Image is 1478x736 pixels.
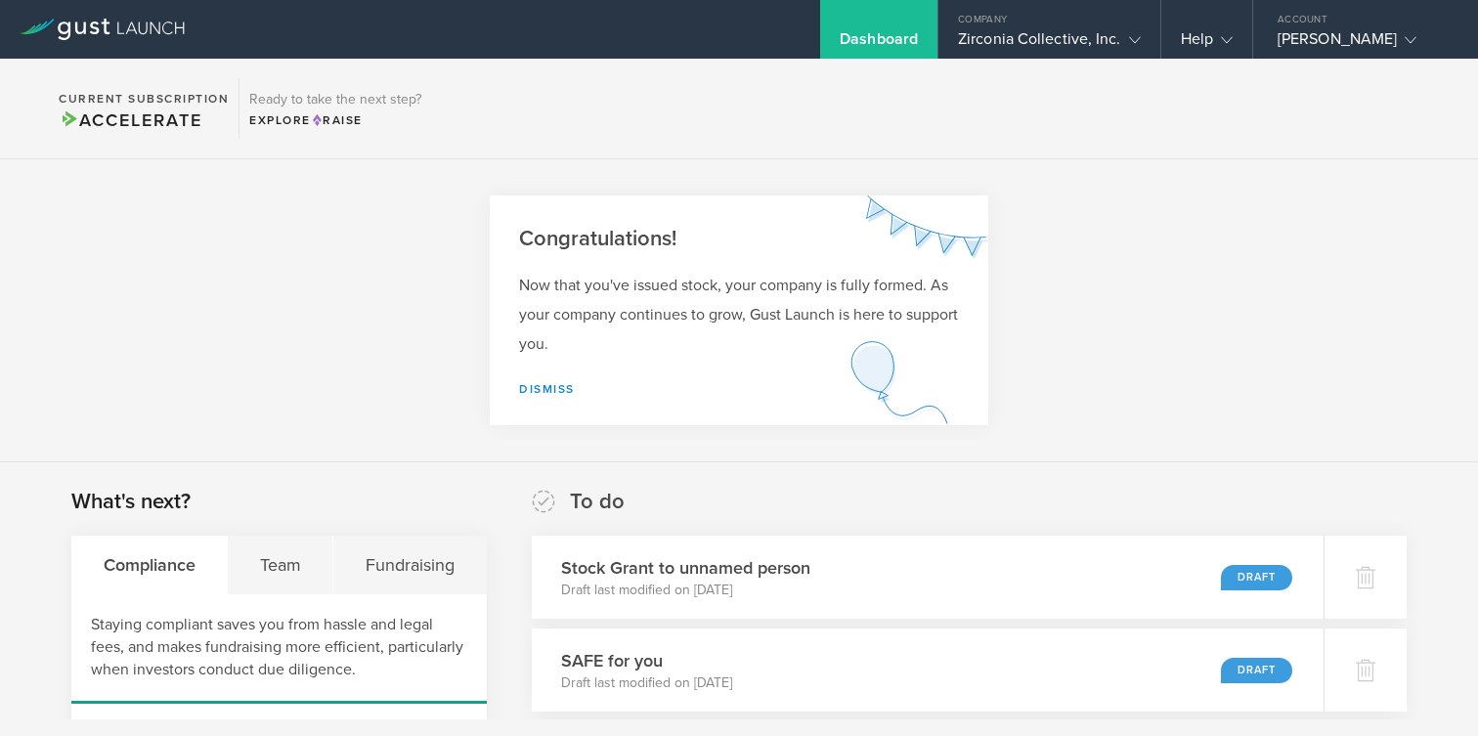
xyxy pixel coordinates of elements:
h2: To do [570,488,625,516]
p: Draft last modified on [DATE] [561,673,732,693]
div: Help [1181,29,1233,59]
h2: What's next? [71,488,191,516]
div: [PERSON_NAME] [1278,29,1444,59]
div: Fundraising [333,536,486,594]
div: SAFE for youDraft last modified on [DATE]Draft [532,628,1324,712]
h3: Ready to take the next step? [249,93,421,107]
h3: Stock Grant to unnamed person [561,555,810,581]
div: Dashboard [840,29,918,59]
h3: SAFE for you [561,648,732,673]
div: Compliance [71,536,228,594]
div: Staying compliant saves you from hassle and legal fees, and makes fundraising more efficient, par... [71,594,487,704]
div: Team [228,536,333,594]
p: Draft last modified on [DATE] [561,581,810,600]
div: Explore [249,111,421,129]
div: Stock Grant to unnamed personDraft last modified on [DATE]Draft [532,536,1324,619]
span: Raise [311,113,363,127]
span: Accelerate [59,109,201,131]
div: Draft [1221,658,1292,683]
h2: Current Subscription [59,93,229,105]
div: Ready to take the next step?ExploreRaise [239,78,431,139]
a: Dismiss [519,382,575,396]
h2: Congratulations! [519,225,959,253]
div: Draft [1221,565,1292,590]
p: Now that you've issued stock, your company is fully formed. As your company continues to grow, Gu... [519,271,959,359]
div: Zirconia Collective, Inc. [958,29,1141,59]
